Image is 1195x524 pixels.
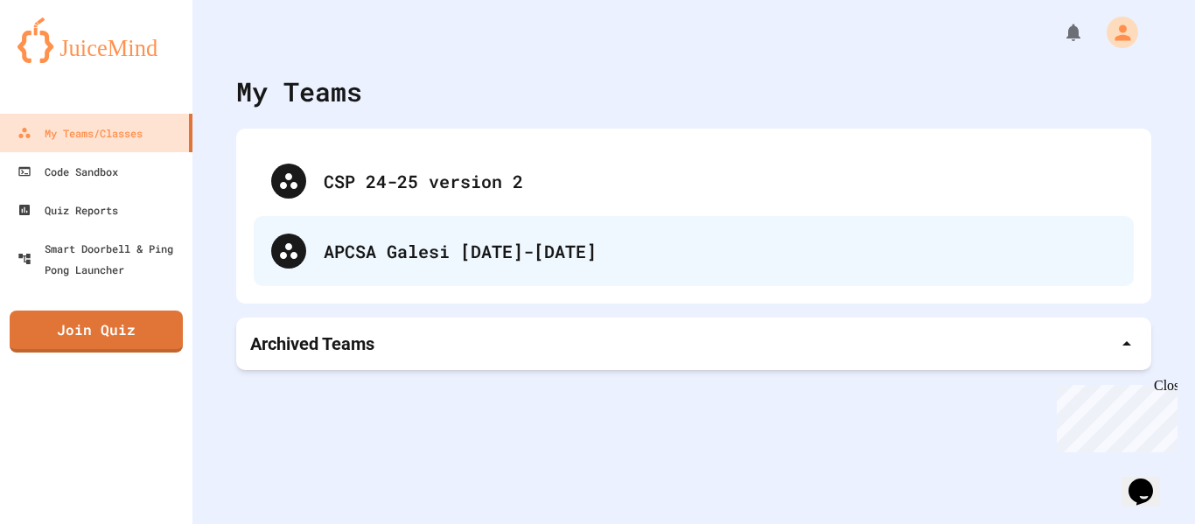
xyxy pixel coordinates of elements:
[17,238,185,280] div: Smart Doorbell & Ping Pong Launcher
[324,238,1116,264] div: APCSA Galesi [DATE]-[DATE]
[1050,378,1178,452] iframe: chat widget
[1122,454,1178,507] iframe: chat widget
[1031,17,1088,47] div: My Notifications
[17,122,143,143] div: My Teams/Classes
[1088,12,1143,52] div: My Account
[324,168,1116,194] div: CSP 24-25 version 2
[254,146,1134,216] div: CSP 24-25 version 2
[17,199,118,220] div: Quiz Reports
[236,72,362,111] div: My Teams
[17,17,175,63] img: logo-orange.svg
[10,311,183,353] a: Join Quiz
[7,7,121,111] div: Chat with us now!Close
[250,332,374,356] p: Archived Teams
[254,216,1134,286] div: APCSA Galesi [DATE]-[DATE]
[17,161,118,182] div: Code Sandbox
